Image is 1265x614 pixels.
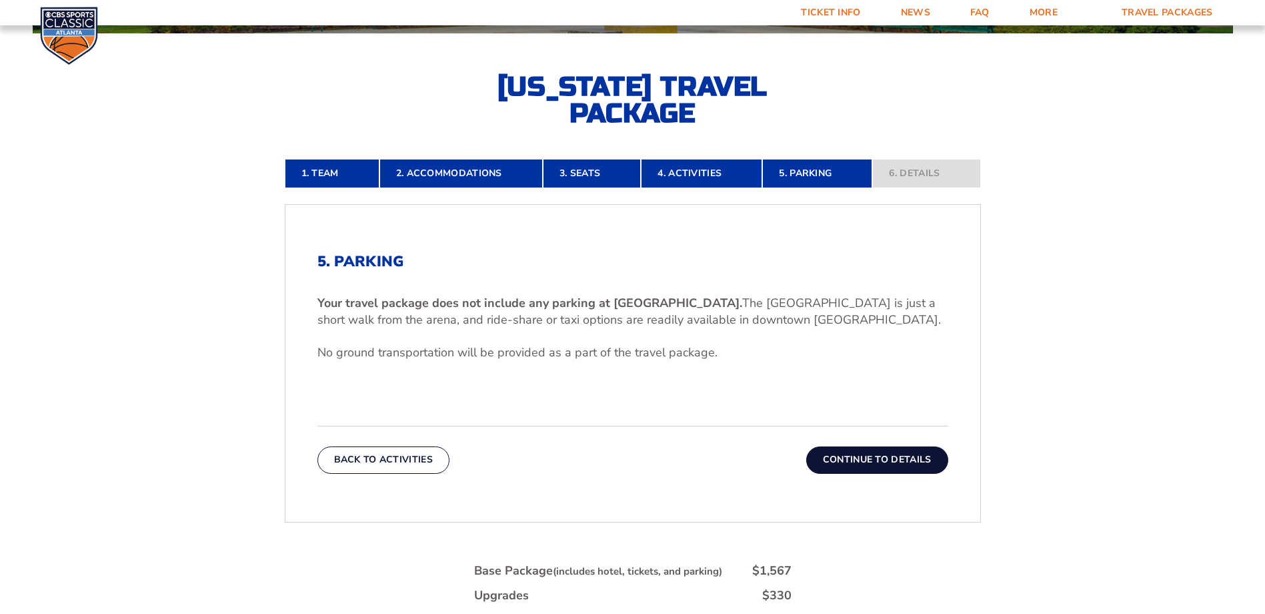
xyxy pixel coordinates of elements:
div: Upgrades [474,587,529,604]
a: 1. Team [285,159,379,188]
img: CBS Sports Classic [40,7,98,65]
button: Back To Activities [317,446,449,473]
a: 3. Seats [543,159,641,188]
button: Continue To Details [806,446,948,473]
div: Base Package [474,563,722,579]
small: (includes hotel, tickets, and parking) [553,565,722,578]
div: $330 [762,587,792,604]
b: Your travel package does not include any parking at [GEOGRAPHIC_DATA]. [317,295,742,311]
h2: 5. Parking [317,253,948,270]
a: 2. Accommodations [379,159,543,188]
p: The [GEOGRAPHIC_DATA] is just a short walk from the arena, and ride-share or taxi options are rea... [317,295,948,328]
div: $1,567 [752,563,792,579]
a: 4. Activities [641,159,762,188]
h2: [US_STATE] Travel Package [486,73,780,127]
p: No ground transportation will be provided as a part of the travel package. [317,344,948,361]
